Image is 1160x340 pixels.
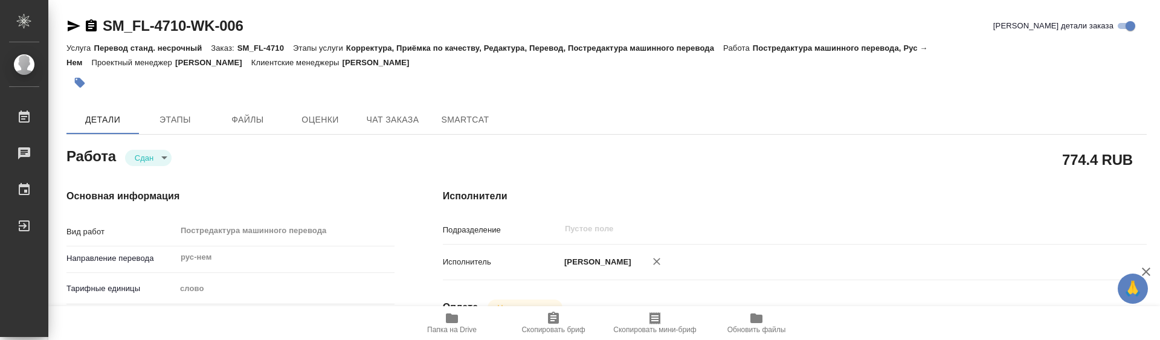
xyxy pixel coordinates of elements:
[401,306,503,340] button: Папка на Drive
[211,43,237,53] p: Заказ:
[604,306,706,340] button: Скопировать мини-бриф
[346,43,723,53] p: Корректура, Приёмка по качеству, Редактура, Перевод, Постредактура машинного перевода
[613,326,696,334] span: Скопировать мини-бриф
[993,20,1113,32] span: [PERSON_NAME] детали заказа
[237,43,293,53] p: SM_FL-4710
[176,278,395,299] div: слово
[494,303,547,313] button: Не оплачена
[1123,276,1143,301] span: 🙏
[66,226,176,238] p: Вид работ
[66,19,81,33] button: Скопировать ссылку для ЯМессенджера
[443,224,560,236] p: Подразделение
[443,256,560,268] p: Исполнитель
[219,112,277,127] span: Файлы
[723,43,753,53] p: Работа
[66,283,176,295] p: Тарифные единицы
[103,18,243,34] a: SM_FL-4710-WK-006
[706,306,807,340] button: Обновить файлы
[74,112,132,127] span: Детали
[66,69,93,96] button: Добавить тэг
[364,112,422,127] span: Чат заказа
[175,58,251,67] p: [PERSON_NAME]
[343,58,419,67] p: [PERSON_NAME]
[1118,274,1148,304] button: 🙏
[291,112,349,127] span: Оценки
[94,43,211,53] p: Перевод станд. несрочный
[146,112,204,127] span: Этапы
[84,19,98,33] button: Скопировать ссылку
[131,153,157,163] button: Сдан
[91,58,175,67] p: Проектный менеджер
[125,150,172,166] div: Сдан
[643,248,670,275] button: Удалить исполнителя
[564,222,1060,236] input: Пустое поле
[293,43,346,53] p: Этапы услуги
[503,306,604,340] button: Скопировать бриф
[560,256,631,268] p: [PERSON_NAME]
[66,252,176,265] p: Направление перевода
[251,58,343,67] p: Клиентские менеджеры
[1062,149,1133,170] h2: 774.4 RUB
[443,300,478,315] h4: Оплата
[443,189,1147,204] h4: Исполнители
[66,189,395,204] h4: Основная информация
[436,112,494,127] span: SmartCat
[727,326,786,334] span: Обновить файлы
[521,326,585,334] span: Скопировать бриф
[427,326,477,334] span: Папка на Drive
[66,43,94,53] p: Услуга
[66,144,116,166] h2: Работа
[488,300,562,316] div: Сдан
